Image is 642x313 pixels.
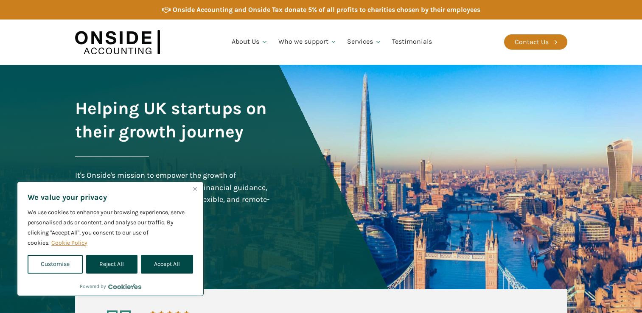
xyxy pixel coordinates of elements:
a: Cookie Policy [51,239,88,247]
div: Contact Us [515,36,549,48]
a: About Us [227,28,273,56]
div: Onside Accounting and Onside Tax donate 5% of all profits to charities chosen by their employees [173,4,480,15]
div: We value your privacy [17,182,204,296]
button: Accept All [141,255,193,274]
button: Customise [28,255,83,274]
button: Close [190,184,200,194]
div: It's Onside's mission to empower the growth of technology startups through expert financial guida... [75,169,272,218]
img: Onside Accounting [75,26,160,59]
button: Reject All [86,255,137,274]
p: We value your privacy [28,192,193,202]
a: Visit CookieYes website [108,284,141,289]
a: Contact Us [504,34,567,50]
a: Who we support [273,28,342,56]
a: Services [342,28,387,56]
p: We use cookies to enhance your browsing experience, serve personalised ads or content, and analys... [28,207,193,248]
h1: Helping UK startups on their growth journey [75,97,272,143]
div: Powered by [80,282,141,291]
img: Close [193,187,197,191]
a: Testimonials [387,28,437,56]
